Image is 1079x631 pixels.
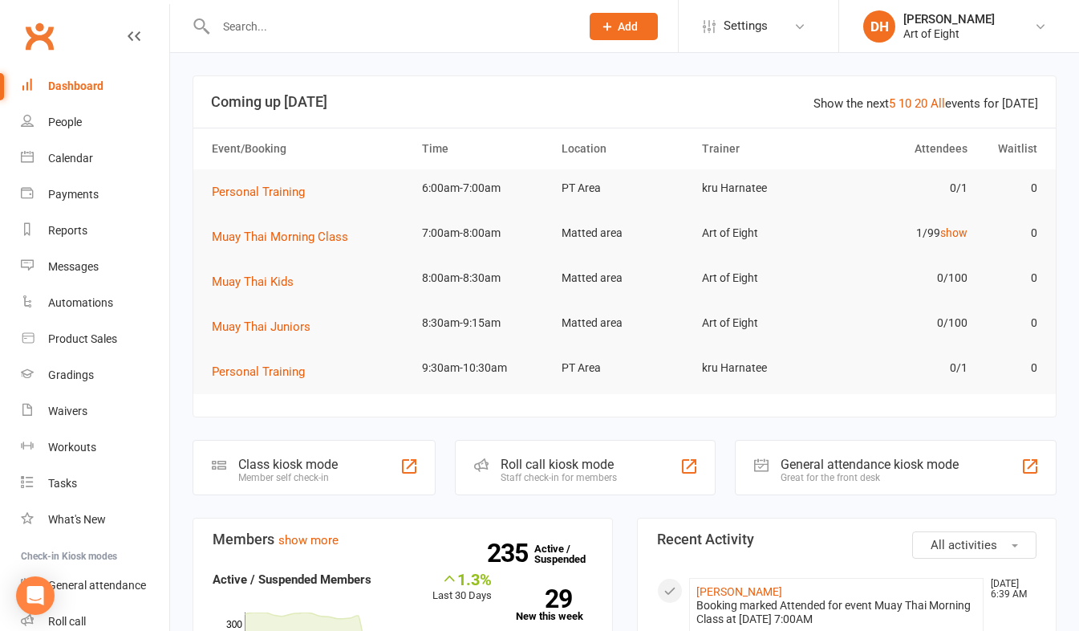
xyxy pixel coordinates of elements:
[554,304,695,342] td: Matted area
[975,259,1045,297] td: 0
[695,349,835,387] td: kru Harnatee
[21,429,169,466] a: Workouts
[212,182,316,202] button: Personal Training
[834,214,975,252] td: 1/99
[534,531,605,576] a: 235Active / Suspended
[48,188,99,201] div: Payments
[212,320,310,334] span: Muay Thai Juniors
[695,128,835,169] th: Trainer
[21,357,169,393] a: Gradings
[21,140,169,177] a: Calendar
[48,579,146,592] div: General attendance
[983,579,1036,600] time: [DATE] 6:39 AM
[48,260,99,273] div: Messages
[415,128,555,169] th: Time
[48,332,117,345] div: Product Sales
[889,96,895,111] a: 5
[834,259,975,297] td: 0/100
[554,214,695,252] td: Matted area
[212,317,322,336] button: Muay Thai Juniors
[48,615,86,628] div: Roll call
[16,576,55,615] div: Open Intercom Messenger
[931,538,997,552] span: All activities
[211,15,569,38] input: Search...
[975,304,1045,342] td: 0
[912,531,1036,559] button: All activities
[21,502,169,538] a: What's New
[21,568,169,604] a: General attendance kiosk mode
[21,285,169,321] a: Automations
[903,26,995,41] div: Art of Eight
[975,214,1045,252] td: 0
[21,249,169,285] a: Messages
[48,224,87,237] div: Reports
[48,441,96,454] div: Workouts
[48,116,82,128] div: People
[590,13,658,40] button: Add
[212,364,305,379] span: Personal Training
[205,128,415,169] th: Event/Booking
[48,296,113,309] div: Automations
[834,169,975,207] td: 0/1
[48,477,77,490] div: Tasks
[21,393,169,429] a: Waivers
[975,169,1045,207] td: 0
[516,589,593,621] a: 29New this week
[940,226,967,239] a: show
[48,405,87,417] div: Waivers
[915,96,927,111] a: 20
[975,349,1045,387] td: 0
[415,169,555,207] td: 6:00am-7:00am
[931,96,945,111] a: All
[695,169,835,207] td: kru Harnatee
[48,513,106,526] div: What's New
[863,10,895,43] div: DH
[724,8,768,44] span: Settings
[21,68,169,104] a: Dashboard
[415,259,555,297] td: 8:00am-8:30am
[432,570,492,605] div: Last 30 Days
[898,96,911,111] a: 10
[695,259,835,297] td: Art of Eight
[695,304,835,342] td: Art of Eight
[813,94,1038,113] div: Show the next events for [DATE]
[212,185,305,199] span: Personal Training
[554,349,695,387] td: PT Area
[415,304,555,342] td: 8:30am-9:15am
[212,227,359,246] button: Muay Thai Morning Class
[554,128,695,169] th: Location
[975,128,1045,169] th: Waitlist
[48,368,94,381] div: Gradings
[212,275,294,289] span: Muay Thai Kids
[238,472,338,483] div: Member self check-in
[487,541,534,565] strong: 235
[212,272,305,291] button: Muay Thai Kids
[213,572,371,587] strong: Active / Suspended Members
[21,213,169,249] a: Reports
[21,321,169,357] a: Product Sales
[501,472,617,483] div: Staff check-in for members
[21,177,169,213] a: Payments
[657,531,1037,548] h3: Recent Activity
[21,104,169,140] a: People
[19,16,59,56] a: Clubworx
[213,531,593,548] h3: Members
[432,570,492,588] div: 1.3%
[501,457,617,472] div: Roll call kiosk mode
[415,349,555,387] td: 9:30am-10:30am
[695,214,835,252] td: Art of Eight
[834,304,975,342] td: 0/100
[781,472,959,483] div: Great for the front desk
[48,79,103,92] div: Dashboard
[212,362,316,381] button: Personal Training
[696,599,977,626] div: Booking marked Attended for event Muay Thai Morning Class at [DATE] 7:00AM
[516,587,572,611] strong: 29
[21,466,169,502] a: Tasks
[618,20,638,33] span: Add
[415,214,555,252] td: 7:00am-8:00am
[554,259,695,297] td: Matted area
[696,585,782,598] a: [PERSON_NAME]
[903,12,995,26] div: [PERSON_NAME]
[238,457,338,472] div: Class kiosk mode
[211,94,1038,110] h3: Coming up [DATE]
